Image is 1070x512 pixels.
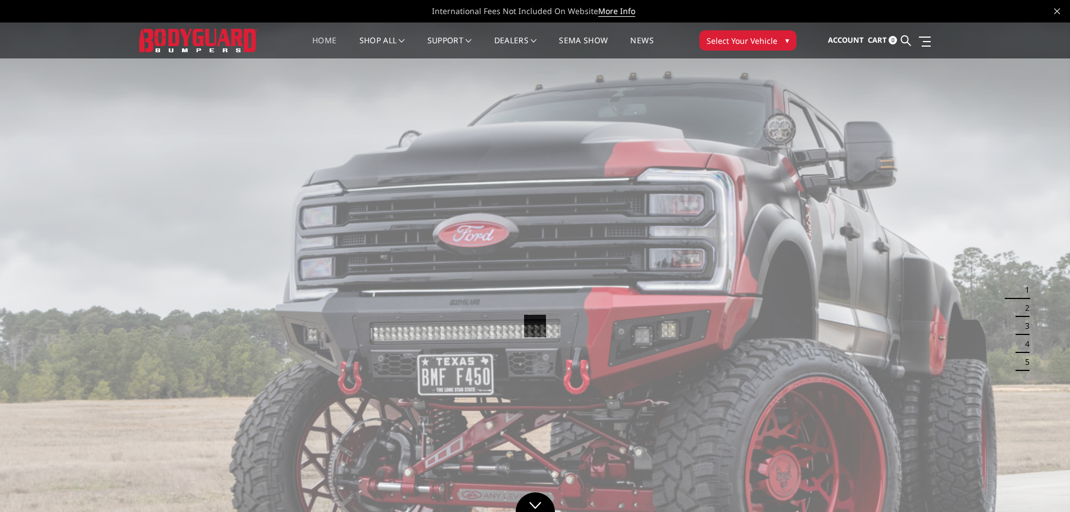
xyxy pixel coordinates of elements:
a: Dealers [494,37,537,58]
a: Click to Down [516,492,555,512]
button: 3 of 5 [1018,317,1030,335]
span: Account [828,35,864,45]
span: ▾ [785,34,789,46]
span: 0 [889,36,897,44]
a: Account [828,25,864,56]
button: 2 of 5 [1018,299,1030,317]
span: Cart [868,35,887,45]
button: 4 of 5 [1018,335,1030,353]
a: Cart 0 [868,25,897,56]
a: shop all [359,37,405,58]
button: 1 of 5 [1018,281,1030,299]
a: More Info [598,6,635,17]
span: Select Your Vehicle [707,35,777,47]
button: 5 of 5 [1018,353,1030,371]
a: SEMA Show [559,37,608,58]
a: Home [312,37,336,58]
button: Select Your Vehicle [699,30,796,51]
img: BODYGUARD BUMPERS [139,29,257,52]
a: Support [427,37,472,58]
a: News [630,37,653,58]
